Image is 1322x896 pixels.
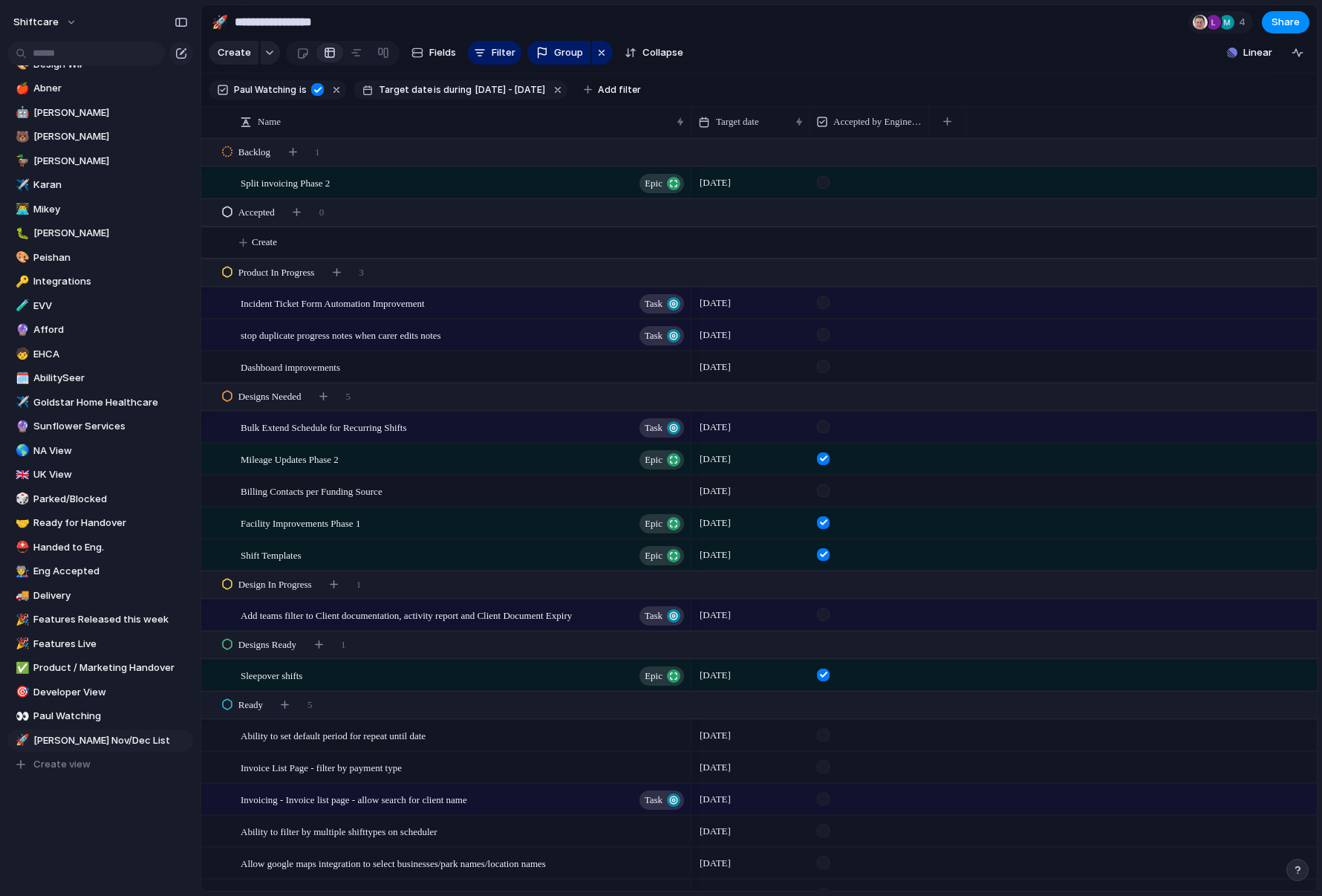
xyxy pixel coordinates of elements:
[16,370,26,387] div: 🗓️
[208,10,232,34] button: 🚀
[639,606,684,626] button: Task
[241,450,339,467] span: Mileage Updates Phase 2
[241,358,340,375] span: Dashboard improvements
[33,274,188,289] span: Integrations
[696,514,735,532] span: [DATE]
[7,705,193,727] div: 👀Paul Watching
[238,389,302,404] span: Designs Needed
[16,225,26,242] div: 🐛
[7,560,193,582] a: 👨‍🏭Eng Accepted
[619,41,689,65] button: Collapse
[33,588,188,603] span: Delivery
[241,606,572,623] span: Add teams filter to Client documentation, activity report and Client Document Expiry
[33,757,91,772] span: Create view
[645,173,662,194] span: Epic
[33,444,188,458] span: NA View
[645,666,662,686] span: Epic
[252,235,277,250] span: Create
[16,322,26,339] div: 🔮
[645,790,662,811] span: Task
[554,45,583,60] span: Group
[33,637,188,652] span: Features Live
[639,418,684,438] button: Task
[13,516,28,530] button: 🤝
[16,249,26,266] div: 🎨
[696,174,735,192] span: [DATE]
[7,198,193,221] div: 👨‍💻Mikey
[33,395,188,410] span: Goldstar Home Healthcare
[13,492,28,507] button: 🎲
[13,709,28,724] button: 👀
[13,347,28,362] button: 🧒
[341,637,346,652] span: 1
[379,83,432,97] span: Target date
[16,660,26,677] div: ✅
[7,536,193,559] div: ⛑️Handed to Eng.
[234,83,296,97] span: Paul Watching
[16,635,26,652] div: 🎉
[7,488,193,510] a: 🎲Parked/Blocked
[696,294,735,312] span: [DATE]
[33,129,188,144] span: [PERSON_NAME]
[238,698,263,712] span: Ready
[7,657,193,679] div: ✅Product / Marketing Handover
[716,114,759,129] span: Target date
[475,83,545,97] span: [DATE] - [DATE]
[13,685,28,700] button: 🎯
[16,611,26,629] div: 🎉
[241,174,330,191] span: Split invoicing Phase 2
[33,202,188,217] span: Mikey
[7,319,193,341] a: 🔮Afford
[33,178,188,192] span: Karan
[241,546,302,563] span: Shift Templates
[7,343,193,366] a: 🧒EHCA
[299,83,307,97] span: is
[13,419,28,434] button: 🔮
[696,791,735,808] span: [DATE]
[13,202,28,217] button: 👨‍💻
[238,205,275,220] span: Accepted
[33,516,188,530] span: Ready for Handover
[16,273,26,290] div: 🔑
[429,45,456,60] span: Fields
[7,102,193,124] a: 🤖[PERSON_NAME]
[16,467,26,484] div: 🇬🇧
[16,732,26,749] div: 🚀
[241,759,402,776] span: Invoice List Page - filter by payment type
[645,418,662,438] span: Task
[7,608,193,631] a: 🎉Features Released this week
[33,564,188,579] span: Eng Accepted
[639,666,684,686] button: Epic
[16,152,26,169] div: 🦆
[241,854,546,871] span: Allow google maps integration to select businesses/park names/location names
[346,389,351,404] span: 5
[13,395,28,410] button: ✈️
[33,250,188,265] span: Peishan
[13,540,28,555] button: ⛑️
[7,440,193,462] div: 🌎NA View
[645,293,662,314] span: Task
[33,299,188,314] span: EVV
[645,449,662,470] span: Epic
[241,482,382,499] span: Billing Contacts per Funding Source
[13,57,28,72] button: 🎨
[7,415,193,438] a: 🔮Sunflower Services
[307,698,313,712] span: 5
[639,326,684,345] button: Task
[33,371,188,386] span: AbilitySeer
[441,83,472,97] span: during
[7,222,193,244] a: 🐛[PERSON_NAME]
[833,114,922,129] span: Accepted by Engineering
[7,681,193,704] a: 🎯Developer View
[7,295,193,317] div: 🧪EVV
[241,791,467,808] span: Invoicing - Invoice list page - allow search for client name
[33,612,188,627] span: Features Released this week
[7,730,193,752] a: 🚀[PERSON_NAME] Nov/Dec List
[33,226,188,241] span: [PERSON_NAME]
[33,733,188,748] span: [PERSON_NAME] Nov/Dec List
[7,150,193,172] div: 🦆[PERSON_NAME]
